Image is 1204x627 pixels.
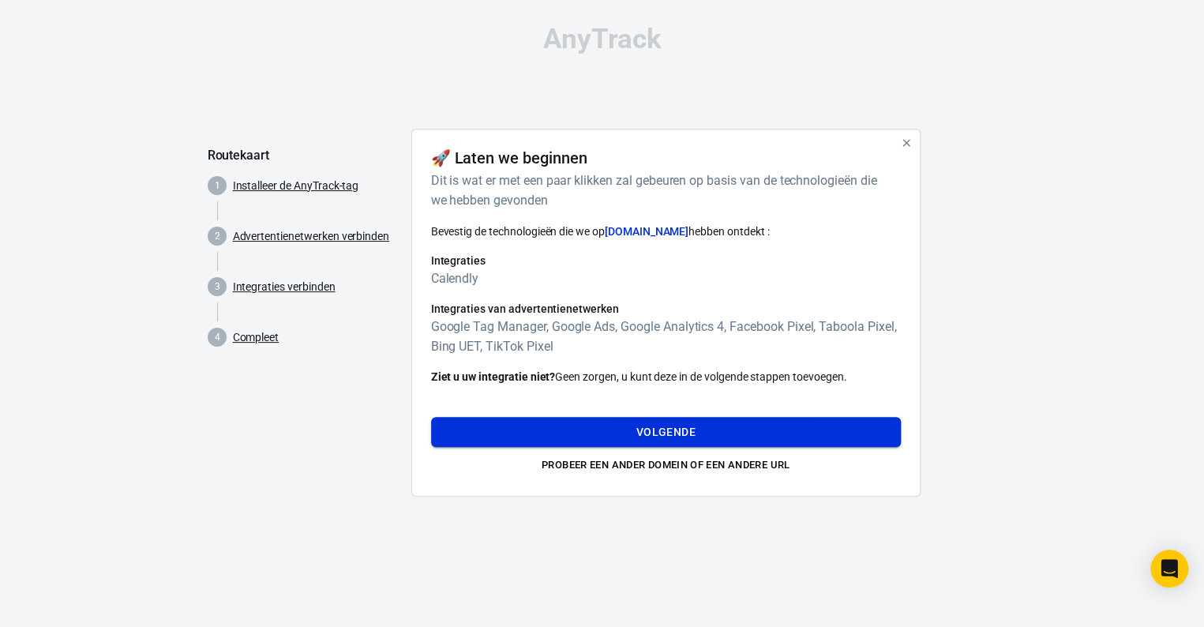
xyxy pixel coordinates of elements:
[208,148,270,163] font: Routekaart
[688,225,769,238] font: hebben ontdekt :
[431,302,619,315] font: Integraties van advertentienetwerken
[214,281,219,292] text: 3
[233,279,336,295] a: Integraties verbinden
[233,178,359,194] a: Installeer de AnyTrack-tag
[431,173,877,208] font: Dit is wat er met een paar klikken zal gebeuren op basis van de technologieën die we hebben gevonden
[555,370,846,383] font: Geen zorgen, u kunt deze in de volgende stappen toevoegen.
[431,319,897,354] font: Google Tag Manager, Google Ads, Google Analytics 4, Facebook Pixel, Taboola Pixel, Bing UET, TikT...
[636,426,696,438] font: Volgende
[233,280,336,293] font: Integraties verbinden
[431,370,556,383] font: Ziet u uw integratie niet?
[543,23,662,55] font: AnyTrack
[542,459,790,471] font: Probeer een ander domein of een andere URL
[233,329,279,346] a: Compleet
[431,271,479,286] font: Calendly
[431,225,605,238] font: Bevestig de technologieën die we op
[1150,550,1188,588] div: Open Intercom Messenger
[605,225,688,238] font: [DOMAIN_NAME]
[233,228,390,245] a: Advertentienetwerken verbinden
[233,230,390,242] font: Advertentienetwerken verbinden
[431,417,901,447] button: Volgende
[233,179,359,192] font: Installeer de AnyTrack-tag
[214,332,219,343] text: 4
[214,180,219,191] text: 1
[431,453,901,478] button: Probeer een ander domein of een andere URL
[214,231,219,242] text: 2
[431,254,486,267] font: Integraties
[233,331,279,344] font: Compleet
[431,148,587,167] font: 🚀 Laten we beginnen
